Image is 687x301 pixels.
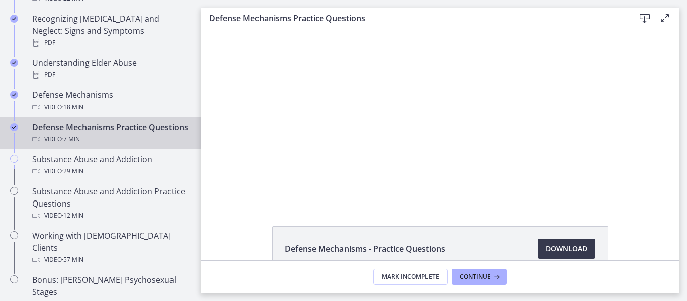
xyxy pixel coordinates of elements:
[32,165,189,177] div: Video
[62,165,83,177] span: · 29 min
[32,185,189,222] div: Substance Abuse and Addiction Practice Questions
[460,273,491,281] span: Continue
[32,37,189,49] div: PDF
[62,210,83,222] span: · 12 min
[62,101,83,113] span: · 18 min
[201,20,679,203] iframe: Video Lesson
[10,91,18,99] i: Completed
[452,269,507,285] button: Continue
[32,210,189,222] div: Video
[32,13,189,49] div: Recognizing [MEDICAL_DATA] and Neglect: Signs and Symptoms
[32,69,189,81] div: PDF
[32,121,189,145] div: Defense Mechanisms Practice Questions
[538,239,595,259] a: Download
[382,273,439,281] span: Mark Incomplete
[62,133,80,145] span: · 7 min
[62,254,83,266] span: · 57 min
[10,123,18,131] i: Completed
[32,57,189,81] div: Understanding Elder Abuse
[285,243,445,255] span: Defense Mechanisms - Practice Questions
[32,89,189,113] div: Defense Mechanisms
[32,153,189,177] div: Substance Abuse and Addiction
[32,254,189,266] div: Video
[373,269,448,285] button: Mark Incomplete
[32,133,189,145] div: Video
[546,243,587,255] span: Download
[10,15,18,23] i: Completed
[32,101,189,113] div: Video
[10,59,18,67] i: Completed
[209,12,619,24] h3: Defense Mechanisms Practice Questions
[32,230,189,266] div: Working with [DEMOGRAPHIC_DATA] Clients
